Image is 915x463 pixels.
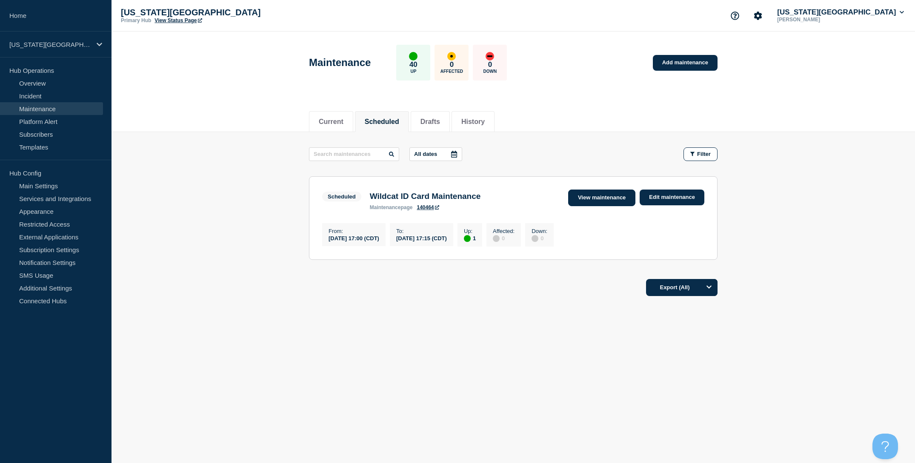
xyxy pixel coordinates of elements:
[464,235,471,242] div: up
[697,151,711,157] span: Filter
[414,151,437,157] p: All dates
[483,69,497,74] p: Down
[640,190,704,205] a: Edit maintenance
[493,228,515,234] p: Affected :
[370,204,401,210] span: maintenance
[417,204,439,210] a: 140464
[409,60,417,69] p: 40
[488,60,492,69] p: 0
[396,228,447,234] p: To :
[726,7,744,25] button: Support
[532,234,547,242] div: 0
[872,434,898,459] iframe: Help Scout Beacon - Open
[749,7,767,25] button: Account settings
[409,52,417,60] div: up
[328,193,356,200] div: Scheduled
[568,190,635,206] a: View maintenance
[329,234,379,242] div: [DATE] 17:00 (CDT)
[121,17,151,23] p: Primary Hub
[683,147,718,161] button: Filter
[396,234,447,242] div: [DATE] 17:15 (CDT)
[646,279,718,296] button: Export (All)
[450,60,454,69] p: 0
[309,57,371,69] h1: Maintenance
[486,52,494,60] div: down
[461,118,485,126] button: History
[493,235,500,242] div: disabled
[329,228,379,234] p: From :
[309,147,399,161] input: Search maintenances
[370,204,413,210] p: page
[532,235,538,242] div: disabled
[121,8,291,17] p: [US_STATE][GEOGRAPHIC_DATA]
[775,17,864,23] p: [PERSON_NAME]
[493,234,515,242] div: 0
[464,228,476,234] p: Up :
[701,279,718,296] button: Options
[9,41,91,48] p: [US_STATE][GEOGRAPHIC_DATA]
[440,69,463,74] p: Affected
[447,52,456,60] div: affected
[420,118,440,126] button: Drafts
[532,228,547,234] p: Down :
[464,234,476,242] div: 1
[410,69,416,74] p: Up
[365,118,399,126] button: Scheduled
[319,118,343,126] button: Current
[154,17,202,23] a: View Status Page
[409,147,462,161] button: All dates
[370,192,481,201] h3: Wildcat ID Card Maintenance
[775,8,906,17] button: [US_STATE][GEOGRAPHIC_DATA]
[653,55,718,71] a: Add maintenance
